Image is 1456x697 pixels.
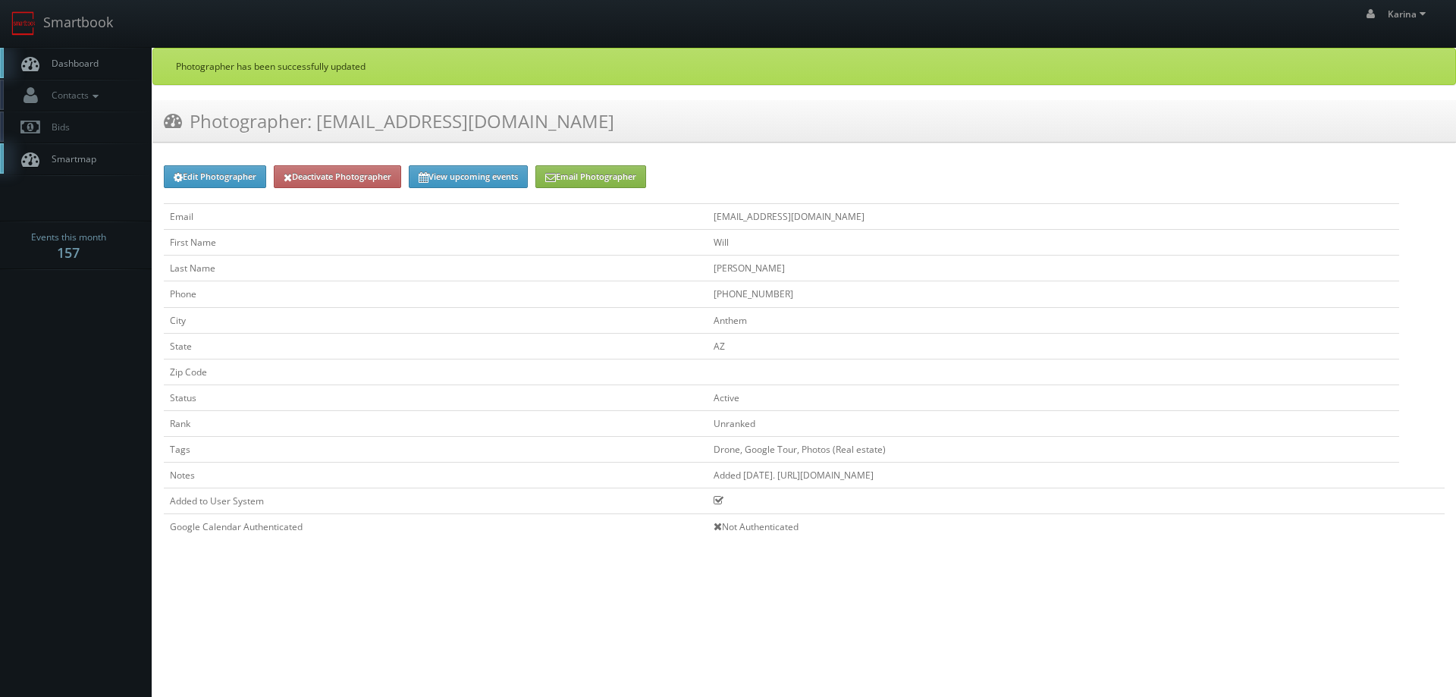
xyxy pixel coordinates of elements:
td: [PERSON_NAME] [708,256,1399,281]
td: Tags [164,437,708,463]
strong: 157 [57,243,80,262]
td: Status [164,385,708,411]
td: Google Calendar Authenticated [164,514,708,540]
td: Not Authenticated [708,514,1399,540]
td: Last Name [164,256,708,281]
td: AZ [708,333,1399,359]
a: Email Photographer [535,165,646,188]
td: Unranked [708,411,1399,437]
span: Contacts [44,89,102,102]
td: Drone, Google Tour, Photos (Real estate) [708,437,1399,463]
td: Notes [164,462,708,488]
span: Events this month [31,230,106,245]
a: Deactivate Photographer [274,165,401,188]
a: Edit Photographer [164,165,266,188]
h3: Photographer: [EMAIL_ADDRESS][DOMAIN_NAME] [164,108,614,134]
img: smartbook-logo.png [11,11,36,36]
td: Phone [164,281,708,307]
td: Active [708,385,1399,411]
td: Added to User System [164,488,708,514]
td: State [164,333,708,359]
span: Karina [1388,8,1430,20]
td: Anthem [708,307,1399,333]
span: Smartmap [44,152,96,165]
a: View upcoming events [409,165,528,188]
td: Email [164,204,708,230]
td: [PHONE_NUMBER] [708,281,1399,307]
span: Dashboard [44,57,99,70]
span: Bids [44,121,70,133]
p: Photographer has been successfully updated [176,60,1432,73]
td: Will [708,230,1399,256]
td: Added [DATE]. [URL][DOMAIN_NAME] [708,462,1399,488]
td: City [164,307,708,333]
td: [EMAIL_ADDRESS][DOMAIN_NAME] [708,204,1399,230]
td: Rank [164,411,708,437]
td: First Name [164,230,708,256]
td: Zip Code [164,359,708,385]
